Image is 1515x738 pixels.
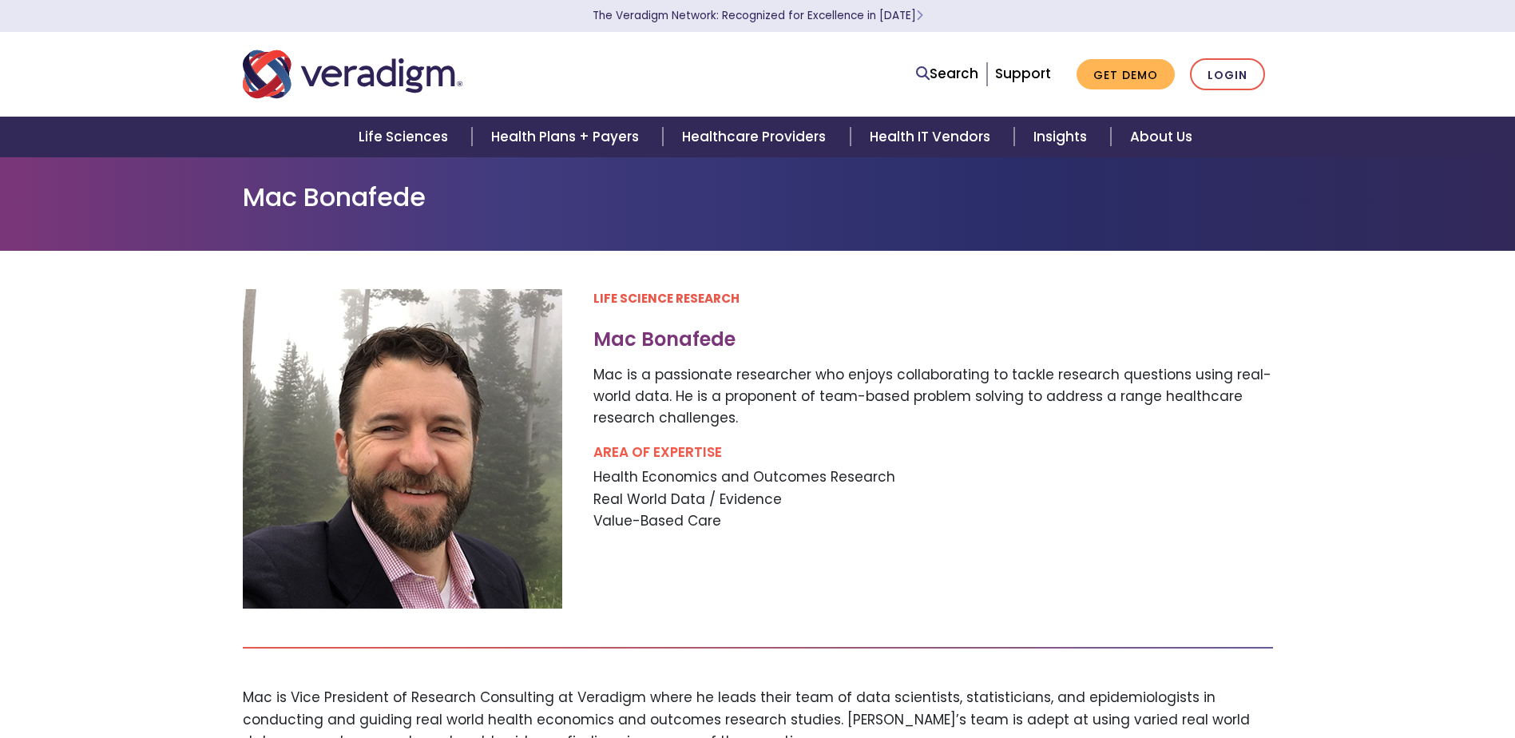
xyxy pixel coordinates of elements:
a: Healthcare Providers [663,117,850,157]
a: Search [916,63,978,85]
h3: Mac Bonafede [593,328,1272,351]
span: Real World Data / Evidence [593,489,1272,510]
p: Mac is a passionate researcher who enjoys collaborating to tackle research questions using real-w... [593,364,1272,430]
a: Support [995,64,1051,83]
span: Health Economics and Outcomes Research [593,466,1272,488]
span: Learn More [916,8,923,23]
a: About Us [1111,117,1212,157]
a: Insights [1014,117,1111,157]
a: The Veradigm Network: Recognized for Excellence in [DATE]Learn More [593,8,923,23]
span: Value-Based Care [593,510,1272,532]
p: AREA OF EXPERTISE [593,442,1272,463]
a: Life Sciences [339,117,472,157]
a: Health IT Vendors [851,117,1014,157]
a: Login [1190,58,1265,91]
a: Health Plans + Payers [472,117,663,157]
h1: Mac Bonafede [243,182,1273,212]
span: Life Science Research [593,289,746,308]
a: Get Demo [1077,59,1175,90]
img: Veradigm logo [243,48,462,101]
